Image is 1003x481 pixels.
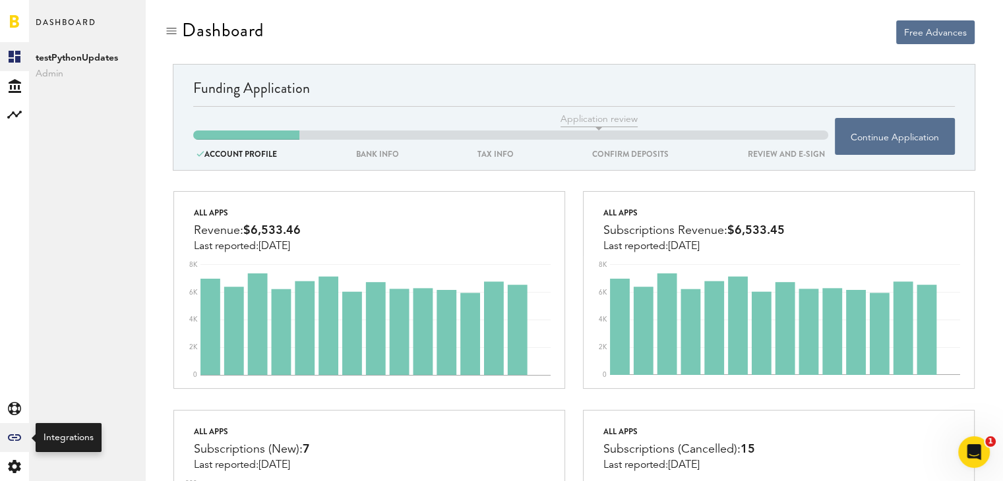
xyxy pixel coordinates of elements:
span: Dashboard [36,14,96,42]
text: 6K [599,289,607,296]
div: Funding Application [193,78,954,106]
text: 6K [189,289,198,296]
span: [DATE] [668,460,700,470]
span: $6,533.45 [727,225,785,237]
span: 7 [303,443,310,455]
div: Subscriptions (Cancelled): [603,439,755,459]
span: [DATE] [258,460,290,470]
span: Application review [561,113,638,127]
button: Continue Application [835,118,955,155]
div: Last reported: [603,459,755,471]
div: All apps [603,205,785,221]
span: Support [96,9,144,21]
div: tax info [474,147,517,161]
div: Integrations [44,431,94,444]
text: 4K [189,316,198,323]
span: [DATE] [258,241,290,252]
div: All apps [603,424,755,439]
div: Last reported: [194,459,310,471]
text: 4K [599,316,607,323]
text: 2K [599,344,607,351]
span: testPythonUpdates [36,50,138,66]
span: $6,533.46 [243,225,301,237]
text: 8K [599,262,607,268]
div: Last reported: [194,240,301,252]
div: Subscriptions (New): [194,439,310,459]
div: Last reported: [603,240,785,252]
div: Revenue: [194,221,301,240]
iframe: Intercom live chat [958,436,990,468]
span: 15 [741,443,755,455]
div: BANK INFO [353,147,402,161]
div: ACCOUNT PROFILE [193,147,280,161]
text: 8K [189,262,198,268]
div: Subscriptions Revenue: [603,221,785,240]
text: 0 [603,372,607,378]
div: All apps [194,205,301,221]
text: 2K [189,344,198,351]
div: confirm deposits [589,147,672,161]
span: [DATE] [668,241,700,252]
span: Admin [36,66,138,82]
div: REVIEW AND E-SIGN [745,147,828,161]
div: Dashboard [182,20,264,41]
text: 0 [193,372,197,378]
button: Free Advances [896,20,975,44]
div: All apps [194,424,310,439]
span: 1 [985,436,996,447]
